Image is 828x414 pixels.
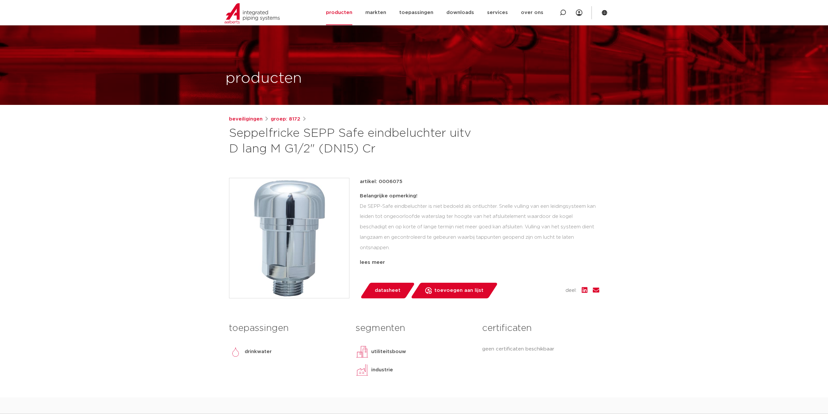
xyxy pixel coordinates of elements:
p: artikel: 0006075 [360,178,402,186]
span: deel: [565,287,577,294]
h3: segmenten [356,322,472,335]
img: utiliteitsbouw [356,345,369,358]
span: datasheet [375,285,400,296]
h3: certificaten [482,322,599,335]
a: groep: 8172 [271,115,300,123]
p: drinkwater [245,348,272,356]
h1: producten [225,68,302,89]
p: industrie [371,366,393,374]
p: geen certificaten beschikbaar [482,345,599,353]
img: industrie [356,364,369,377]
strong: Belangrijke opmerking! [360,193,417,198]
img: Product Image for Seppelfricke SEPP Safe eindbeluchter uitv D lang M G1/2" (DN15) Cr [229,178,349,298]
a: beveiligingen [229,115,263,123]
h3: toepassingen [229,322,346,335]
h1: Seppelfricke SEPP Safe eindbeluchter uitv D lang M G1/2" (DN15) Cr [229,126,473,157]
img: drinkwater [229,345,242,358]
p: utiliteitsbouw [371,348,406,356]
a: datasheet [360,283,415,298]
div: De SEPP-Safe eindbeluchter is niet bedoeld als ontluchter. Snelle vulling van een leidingsysteem ... [360,191,599,256]
div: lees meer [360,259,599,266]
span: toevoegen aan lijst [434,285,483,296]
